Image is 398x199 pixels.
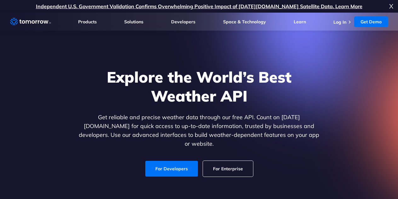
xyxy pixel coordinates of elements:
[36,3,362,9] a: Independent U.S. Government Validation Confirms Overwhelming Positive Impact of [DATE][DOMAIN_NAM...
[78,113,321,148] p: Get reliable and precise weather data through our free API. Count on [DATE][DOMAIN_NAME] for quic...
[145,161,198,177] a: For Developers
[223,19,266,25] a: Space & Technology
[333,19,346,25] a: Log In
[124,19,143,25] a: Solutions
[203,161,253,177] a: For Enterprise
[294,19,306,25] a: Learn
[10,17,51,26] a: Home link
[354,16,388,27] a: Get Demo
[78,67,321,105] h1: Explore the World’s Best Weather API
[78,19,97,25] a: Products
[171,19,195,25] a: Developers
